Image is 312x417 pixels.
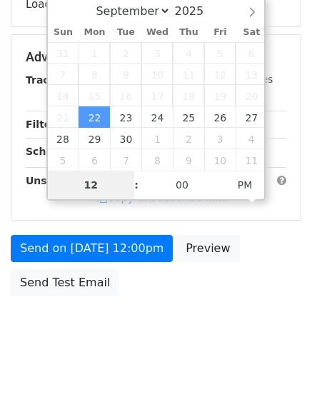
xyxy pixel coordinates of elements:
[141,28,173,37] span: Wed
[173,64,204,85] span: September 11, 2025
[236,42,267,64] span: September 6, 2025
[96,191,225,204] a: Copy unsubscribe link
[171,4,222,18] input: Year
[48,149,79,171] span: October 5, 2025
[11,235,173,262] a: Send on [DATE] 12:00pm
[141,128,173,149] span: October 1, 2025
[79,149,110,171] span: October 6, 2025
[176,235,239,262] a: Preview
[79,28,110,37] span: Mon
[79,64,110,85] span: September 8, 2025
[236,128,267,149] span: October 4, 2025
[236,64,267,85] span: September 13, 2025
[139,171,226,199] input: Minute
[173,28,204,37] span: Thu
[204,85,236,106] span: September 19, 2025
[48,171,135,199] input: Hour
[173,128,204,149] span: October 2, 2025
[79,106,110,128] span: September 22, 2025
[236,106,267,128] span: September 27, 2025
[141,106,173,128] span: September 24, 2025
[241,348,312,417] iframe: Chat Widget
[236,149,267,171] span: October 11, 2025
[48,28,79,37] span: Sun
[110,64,141,85] span: September 9, 2025
[236,28,267,37] span: Sat
[110,149,141,171] span: October 7, 2025
[141,149,173,171] span: October 8, 2025
[141,64,173,85] span: September 10, 2025
[204,64,236,85] span: September 12, 2025
[48,85,79,106] span: September 14, 2025
[204,106,236,128] span: September 26, 2025
[48,42,79,64] span: August 31, 2025
[173,106,204,128] span: September 25, 2025
[79,42,110,64] span: September 1, 2025
[134,171,139,199] span: :
[79,85,110,106] span: September 15, 2025
[48,128,79,149] span: September 28, 2025
[204,28,236,37] span: Fri
[173,42,204,64] span: September 4, 2025
[26,175,96,186] strong: Unsubscribe
[173,149,204,171] span: October 9, 2025
[26,74,74,86] strong: Tracking
[141,42,173,64] span: September 3, 2025
[110,42,141,64] span: September 2, 2025
[226,171,265,199] span: Click to toggle
[110,85,141,106] span: September 16, 2025
[48,106,79,128] span: September 21, 2025
[26,146,77,157] strong: Schedule
[79,128,110,149] span: September 29, 2025
[48,64,79,85] span: September 7, 2025
[236,85,267,106] span: September 20, 2025
[11,269,119,296] a: Send Test Email
[26,49,286,65] h5: Advanced
[173,85,204,106] span: September 18, 2025
[204,42,236,64] span: September 5, 2025
[204,149,236,171] span: October 10, 2025
[26,119,62,130] strong: Filters
[204,128,236,149] span: October 3, 2025
[110,106,141,128] span: September 23, 2025
[141,85,173,106] span: September 17, 2025
[110,128,141,149] span: September 30, 2025
[110,28,141,37] span: Tue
